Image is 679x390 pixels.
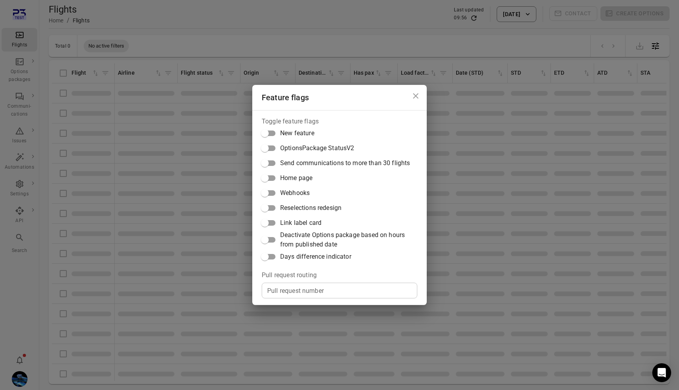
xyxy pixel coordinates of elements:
span: Webhooks [280,188,310,198]
span: Send communications to more than 30 flights [280,158,410,168]
button: Close dialog [408,88,424,104]
legend: Toggle feature flags [262,117,319,126]
span: Reselections redesign [280,203,341,213]
span: Days difference indicator [280,252,351,261]
h2: Feature flags [252,85,427,110]
span: New feature [280,129,314,138]
div: Open Intercom Messenger [652,363,671,382]
span: Deactivate Options package based on hours from published date [280,230,411,249]
span: Home page [280,173,312,183]
span: Link label card [280,218,321,228]
legend: Pull request routing [262,270,317,280]
span: OptionsPackage StatusV2 [280,143,354,153]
